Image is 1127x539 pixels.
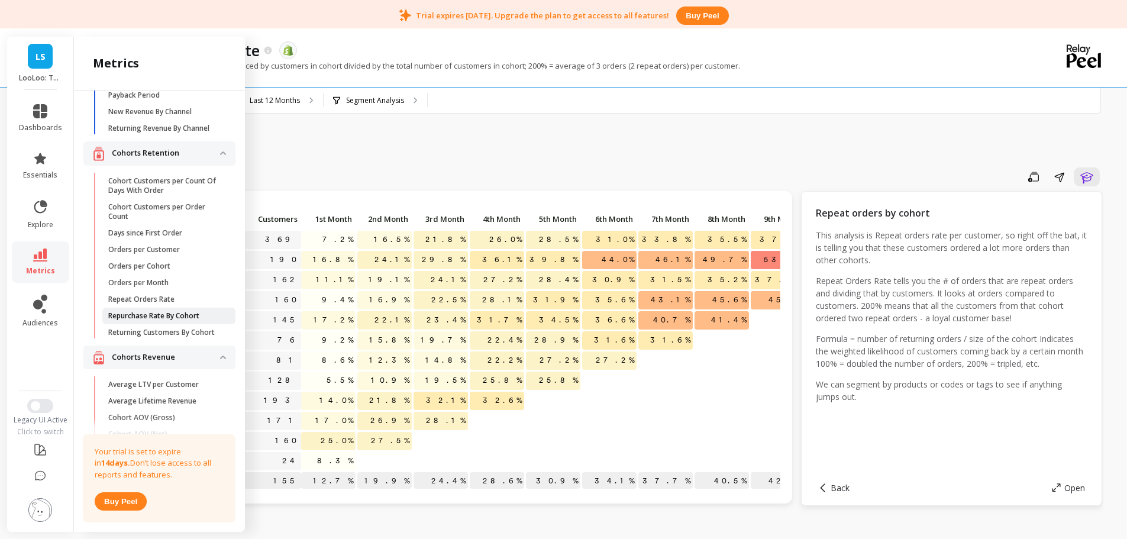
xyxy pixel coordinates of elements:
span: 15.8% [367,331,412,349]
p: 37.7% [638,472,693,490]
span: 22.5% [429,291,468,309]
img: down caret icon [220,356,226,359]
p: 155 [230,472,301,490]
span: 46.1% [653,251,693,269]
span: 26.0% [487,231,524,248]
p: Returning Customers By Cohort [108,328,215,337]
div: Toggle SortBy [750,211,806,229]
div: Toggle SortBy [230,211,286,229]
span: 36.6% [593,311,637,329]
p: 30.9% [526,472,580,490]
a: 76 [275,331,301,349]
span: 27.2% [537,351,580,369]
p: 3rd Month [414,211,468,227]
p: 2nd Month [357,211,412,227]
h2: metrics [93,55,139,72]
span: dashboards [19,123,62,133]
span: 22.2% [485,351,524,369]
span: 22.1% [372,311,412,329]
span: 21.8% [423,231,468,248]
div: Toggle SortBy [469,211,525,229]
span: 26.9% [368,412,412,430]
span: 8th Month [697,214,745,224]
span: 7.2% [320,231,356,248]
span: 45.6% [766,291,805,309]
p: Last 12 Months [250,96,300,105]
p: Cohort Customers per Order Count [108,202,221,221]
p: 12.7% [301,472,356,490]
span: 31.6% [592,331,637,349]
span: 31.7% [474,311,524,329]
span: 36.1% [480,251,524,269]
p: Orders per Cohort [108,262,170,271]
p: LooLoo: Touchless Toilet Spray [19,73,62,83]
span: 17.0% [313,412,356,430]
span: 23.4% [424,311,468,329]
span: 2nd Month [360,214,408,224]
span: 17.2% [311,311,356,329]
span: 19.5% [423,372,468,389]
p: Payback Period [108,91,160,100]
p: Orders per Customer [108,245,180,254]
span: 37.5% [757,231,805,248]
button: Buy peel [95,492,147,511]
span: 35.5% [705,231,749,248]
span: 35.2% [705,271,749,289]
img: navigation item icon [93,350,105,365]
span: 12.3% [367,351,412,369]
span: 16.8% [311,251,356,269]
div: Legacy UI Active [7,415,74,425]
p: 40.5% [695,472,749,490]
p: Orders per Month [108,278,169,288]
span: 53.4% [761,251,805,269]
a: 369 [263,231,301,248]
span: 14.8% [423,351,468,369]
span: explore [28,220,53,230]
span: Back [831,482,850,493]
span: 25.8% [537,372,580,389]
span: 45.6% [710,291,749,309]
span: 44.0% [599,251,637,269]
span: 1st Month [303,214,352,224]
p: Cohort AOV (Net) [108,430,167,439]
p: Cohort Customers per Count Of Days With Order [108,176,221,195]
div: Toggle SortBy [413,211,469,229]
span: Repeat orders by cohort [816,206,930,220]
p: 8th Month [695,211,749,227]
span: LS [35,50,46,63]
span: 37.7% [753,271,805,289]
span: 30.9% [590,271,637,289]
p: 9th Month [751,211,805,227]
span: 9.2% [319,331,356,349]
p: 24.4% [414,472,468,490]
p: Total number of Repeat Orders placed by customers in cohort divided by the total number of custom... [99,60,740,71]
p: Cohorts Revenue [112,351,220,363]
span: 43.1% [648,291,693,309]
strong: 14 days. [101,457,130,468]
span: 32.6% [480,392,524,409]
p: 5th Month [526,211,580,227]
p: Returning Revenue By Channel [108,124,209,133]
span: 27.5% [369,432,412,450]
span: 49.7% [700,251,749,269]
p: Repurchase Rate By Cohort [108,311,199,321]
p: We can segment by products or codes or tags to see if anything jumps out. [816,378,1087,403]
span: 22.4% [485,331,524,349]
span: 9.4% [319,291,356,309]
span: 28.4% [537,271,580,289]
p: Repeat Orders Rate tells you the # of orders that are repeat orders and dividing that by customer... [816,275,1087,324]
span: 31.6% [648,331,693,349]
span: 19.7% [418,331,468,349]
p: 6th Month [582,211,637,227]
img: navigation item icon [93,146,105,161]
a: 162 [271,271,301,289]
p: Customers [230,211,301,227]
span: 10.9% [369,372,412,389]
span: 40.7% [651,311,693,329]
span: 32.1% [424,392,468,409]
p: 19.9% [357,472,412,490]
div: Toggle SortBy [694,211,750,229]
span: 14.0% [317,392,356,409]
button: Open [1052,482,1085,493]
span: 9th Month [753,214,802,224]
